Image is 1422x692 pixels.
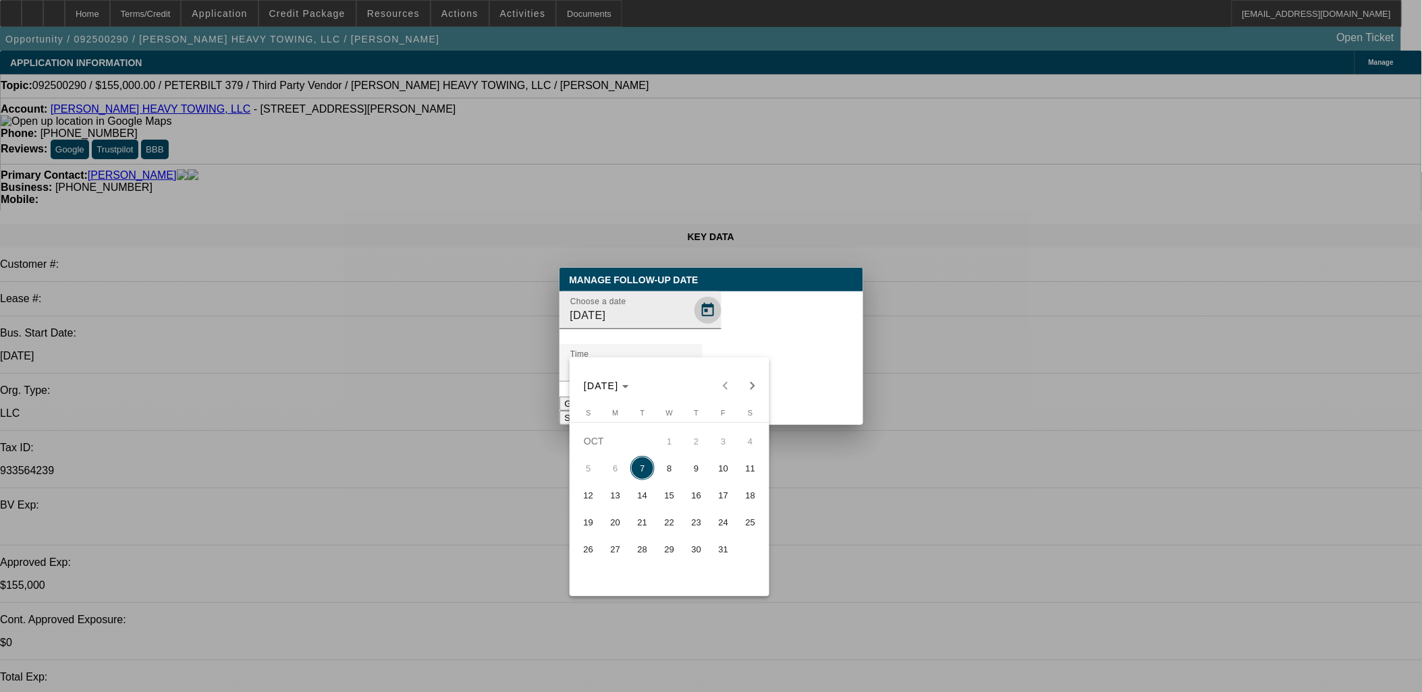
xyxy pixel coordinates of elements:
button: October 31, 2025 [710,536,737,563]
span: 14 [630,483,655,507]
span: 31 [711,537,736,561]
span: 26 [576,537,601,561]
button: October 26, 2025 [575,536,602,563]
span: 6 [603,456,628,480]
span: 27 [603,537,628,561]
span: 16 [684,483,709,507]
button: October 13, 2025 [602,482,629,509]
span: T [640,409,645,417]
button: October 25, 2025 [737,509,764,536]
button: October 21, 2025 [629,509,656,536]
button: October 11, 2025 [737,455,764,482]
span: 12 [576,483,601,507]
span: 2 [684,429,709,453]
span: 8 [657,456,682,480]
span: 11 [738,456,763,480]
span: 3 [711,429,736,453]
span: 28 [630,537,655,561]
span: [DATE] [584,380,619,391]
button: October 14, 2025 [629,482,656,509]
span: 23 [684,510,709,534]
span: 29 [657,537,682,561]
button: Choose month and year [578,374,634,398]
button: October 17, 2025 [710,482,737,509]
span: 15 [657,483,682,507]
button: October 29, 2025 [656,536,683,563]
span: 18 [738,483,763,507]
button: October 7, 2025 [629,455,656,482]
span: 22 [657,510,682,534]
span: S [586,409,591,417]
span: 5 [576,456,601,480]
button: October 10, 2025 [710,455,737,482]
span: 30 [684,537,709,561]
button: October 4, 2025 [737,428,764,455]
button: October 5, 2025 [575,455,602,482]
button: October 6, 2025 [602,455,629,482]
span: 20 [603,510,628,534]
span: 21 [630,510,655,534]
span: 17 [711,483,736,507]
span: S [748,409,753,417]
button: October 16, 2025 [683,482,710,509]
button: Next month [739,372,766,399]
span: 10 [711,456,736,480]
button: October 20, 2025 [602,509,629,536]
button: October 12, 2025 [575,482,602,509]
span: W [666,409,673,417]
span: 7 [630,456,655,480]
button: October 9, 2025 [683,455,710,482]
button: October 30, 2025 [683,536,710,563]
span: 13 [603,483,628,507]
span: 1 [657,429,682,453]
button: October 23, 2025 [683,509,710,536]
button: October 18, 2025 [737,482,764,509]
span: F [721,409,726,417]
td: OCT [575,428,656,455]
span: 24 [711,510,736,534]
span: M [612,409,618,417]
button: October 24, 2025 [710,509,737,536]
span: T [694,409,699,417]
button: October 15, 2025 [656,482,683,509]
button: October 1, 2025 [656,428,683,455]
span: 9 [684,456,709,480]
button: October 28, 2025 [629,536,656,563]
button: October 27, 2025 [602,536,629,563]
span: 19 [576,510,601,534]
span: 25 [738,510,763,534]
button: October 3, 2025 [710,428,737,455]
span: 4 [738,429,763,453]
button: October 19, 2025 [575,509,602,536]
button: October 2, 2025 [683,428,710,455]
button: October 22, 2025 [656,509,683,536]
button: October 8, 2025 [656,455,683,482]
